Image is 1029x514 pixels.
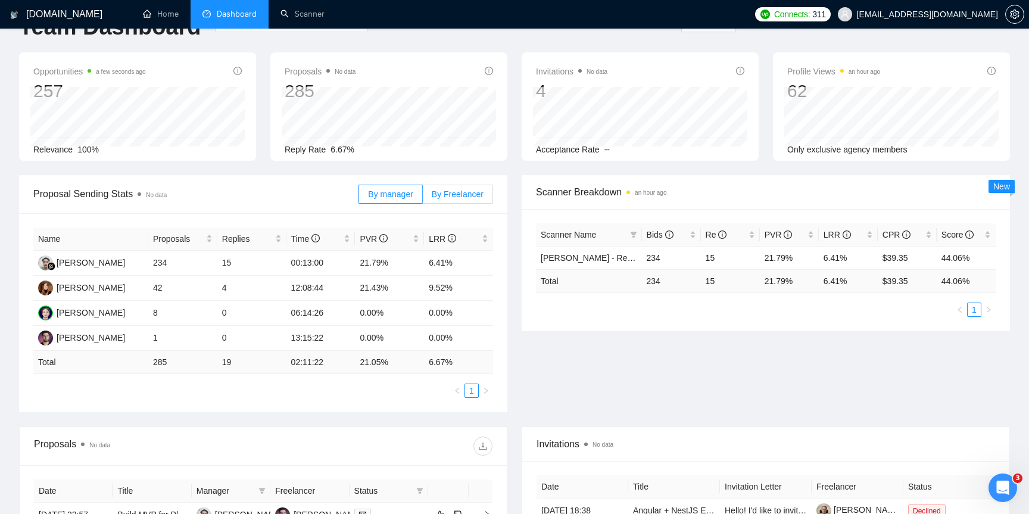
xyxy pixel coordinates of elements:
a: MS[PERSON_NAME] [38,257,125,267]
td: 00:13:00 [286,251,356,276]
span: right [985,306,992,313]
a: 1 [968,303,981,316]
td: Total [536,269,642,292]
time: an hour ago [849,68,880,75]
img: MS [38,256,53,270]
span: dashboard [202,10,211,18]
a: VM[PERSON_NAME] [38,307,125,317]
span: Status [354,484,411,497]
span: info-circle [784,230,792,239]
span: Reply Rate [285,145,326,154]
span: Opportunities [33,64,146,79]
span: filter [414,482,426,500]
td: 21.79 % [760,269,819,292]
span: Invitations [537,437,995,451]
span: info-circle [233,67,242,75]
span: Profile Views [787,64,880,79]
a: setting [1005,10,1024,19]
span: info-circle [736,67,744,75]
th: Date [34,479,113,503]
span: LRR [429,234,456,244]
img: MZ [38,281,53,295]
span: Acceptance Rate [536,145,600,154]
button: left [953,303,967,317]
span: New [993,182,1010,191]
th: Proposals [148,228,217,251]
span: 6.67% [330,145,354,154]
span: info-circle [718,230,726,239]
td: 21.05 % [355,351,424,374]
span: No data [593,441,613,448]
a: [PERSON_NAME] - React High [541,253,658,263]
span: info-circle [965,230,974,239]
span: user [841,10,849,18]
span: info-circle [843,230,851,239]
span: right [482,387,489,394]
td: 0.00% [424,301,493,326]
td: 234 [642,246,701,269]
a: homeHome [143,9,179,19]
td: 4 [217,276,286,301]
td: 6.67 % [424,351,493,374]
img: VM [38,306,53,320]
td: 12:08:44 [286,276,356,301]
div: [PERSON_NAME] [57,256,125,269]
div: 257 [33,80,146,102]
th: Freelancer [812,475,903,499]
span: info-circle [987,67,996,75]
td: 42 [148,276,217,301]
span: Proposal Sending Stats [33,186,358,201]
button: download [473,437,492,456]
span: filter [630,231,637,238]
td: 234 [148,251,217,276]
td: 0 [217,326,286,351]
span: Dashboard [217,9,257,19]
span: info-circle [311,234,320,242]
span: No data [146,192,167,198]
button: left [450,384,464,398]
span: Invitations [536,64,607,79]
button: right [981,303,996,317]
td: 15 [701,246,760,269]
span: Replies [222,232,273,245]
span: LRR [824,230,851,239]
div: 4 [536,80,607,102]
td: 285 [148,351,217,374]
span: Proposals [285,64,356,79]
th: Replies [217,228,286,251]
span: Only exclusive agency members [787,145,908,154]
span: Manager [197,484,254,497]
iframe: Intercom live chat [989,473,1017,502]
td: 21.43% [355,276,424,301]
td: 1 [148,326,217,351]
span: Proposals [153,232,204,245]
span: info-circle [902,230,910,239]
th: Title [113,479,191,503]
td: 0.00% [355,326,424,351]
span: filter [258,487,266,494]
td: 0.00% [355,301,424,326]
div: [PERSON_NAME] [57,331,125,344]
img: upwork-logo.png [760,10,770,19]
span: Connects: [774,8,810,21]
span: Scanner Name [541,230,596,239]
td: $39.35 [878,246,937,269]
a: 1 [465,384,478,397]
span: info-circle [379,234,388,242]
span: No data [587,68,607,75]
a: IS[PERSON_NAME] [38,332,125,342]
th: Manager [192,479,270,503]
time: an hour ago [635,189,666,196]
time: a few seconds ago [96,68,145,75]
th: Title [628,475,720,499]
span: Re [706,230,727,239]
div: [PERSON_NAME] [57,281,125,294]
img: gigradar-bm.png [47,262,55,270]
div: 285 [285,80,356,102]
td: 6.41% [819,246,878,269]
span: Relevance [33,145,73,154]
span: filter [416,487,423,494]
div: 62 [787,80,880,102]
td: 21.79% [355,251,424,276]
span: By Freelancer [432,189,484,199]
